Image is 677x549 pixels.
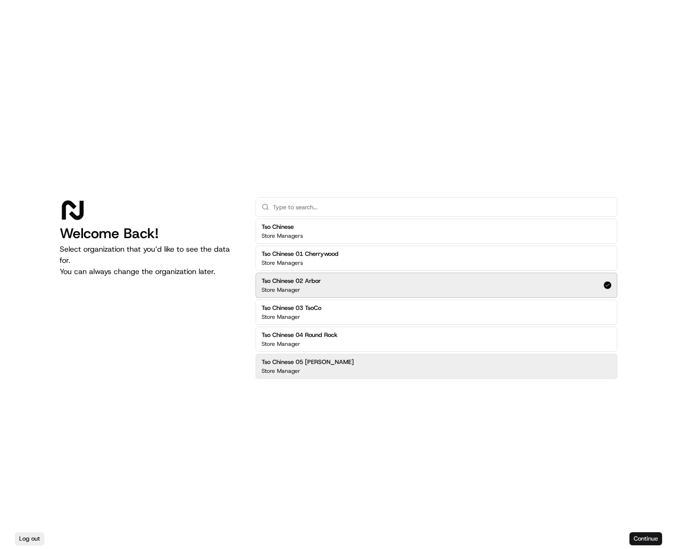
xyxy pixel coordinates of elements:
h2: Tso Chinese 01 Cherrywood [262,250,338,258]
h2: Tso Chinese 04 Round Rock [262,331,338,339]
p: Select organization that you’d like to see the data for. You can always change the organization l... [60,244,241,277]
p: Store Manager [262,286,300,294]
input: Type to search... [273,198,611,216]
h2: Tso Chinese [262,223,303,231]
button: Continue [629,532,662,545]
p: Store Managers [262,232,303,240]
h2: Tso Chinese 05 [PERSON_NAME] [262,358,354,366]
p: Store Manager [262,340,300,348]
h1: Welcome Back! [60,225,241,242]
div: Suggestions [256,217,617,381]
p: Store Managers [262,259,303,267]
p: Store Manager [262,313,300,321]
p: Store Manager [262,367,300,375]
h2: Tso Chinese 02 Arbor [262,277,321,285]
button: Log out [15,532,44,545]
h2: Tso Chinese 03 TsoCo [262,304,321,312]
